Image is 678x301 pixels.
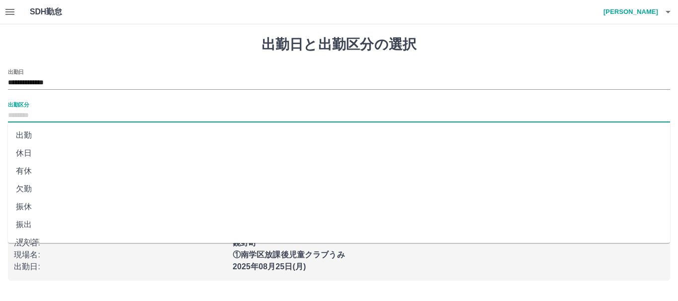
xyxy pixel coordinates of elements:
[8,36,670,53] h1: 出勤日と出勤区分の選択
[233,262,306,271] b: 2025年08月25日(月)
[8,180,670,198] li: 欠勤
[14,249,227,261] p: 現場名 :
[233,250,345,259] b: ①南学区放課後児童クラブうみ
[8,126,670,144] li: 出勤
[14,261,227,273] p: 出勤日 :
[8,162,670,180] li: 有休
[8,68,24,75] label: 出勤日
[8,101,29,108] label: 出勤区分
[8,216,670,234] li: 振出
[8,198,670,216] li: 振休
[8,234,670,251] li: 遅刻等
[8,144,670,162] li: 休日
